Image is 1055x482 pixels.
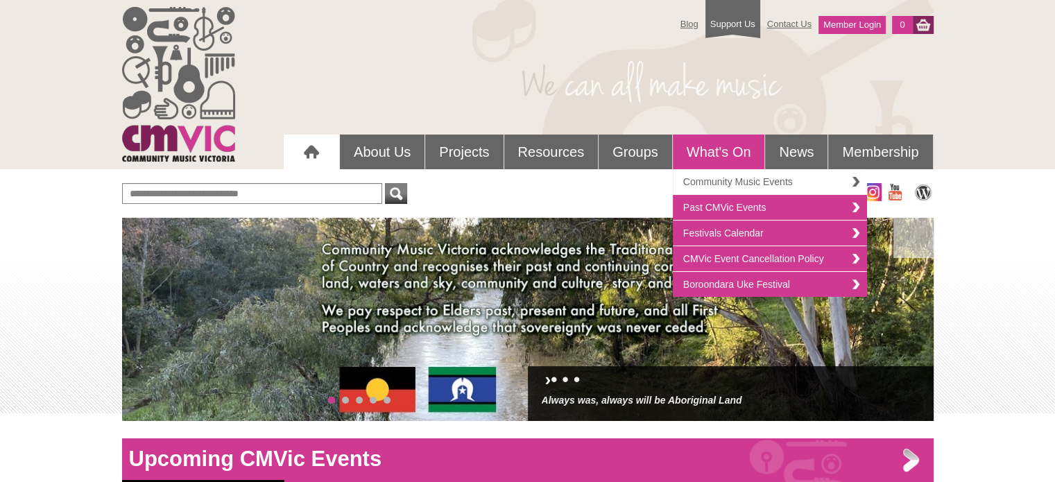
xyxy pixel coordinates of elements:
[673,221,867,246] a: Festivals Calendar
[504,135,599,169] a: Resources
[673,169,867,195] a: Community Music Events
[340,135,424,169] a: About Us
[864,183,882,201] img: icon-instagram.png
[828,135,932,169] a: Membership
[542,373,920,393] h2: ›
[760,12,818,36] a: Contact Us
[673,272,867,297] a: Boroondara Uke Festival
[425,135,503,169] a: Projects
[599,135,672,169] a: Groups
[551,369,580,390] a: • • •
[122,7,235,162] img: cmvic_logo.png
[913,183,934,201] img: CMVic Blog
[765,135,827,169] a: News
[673,246,867,272] a: CMVic Event Cancellation Policy
[892,16,912,34] a: 0
[542,395,742,406] a: Always was, always will be Aboriginal Land
[122,445,934,473] h1: Upcoming CMVic Events
[673,135,765,169] a: What's On
[673,195,867,221] a: Past CMVic Events
[674,12,705,36] a: Blog
[818,16,886,34] a: Member Login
